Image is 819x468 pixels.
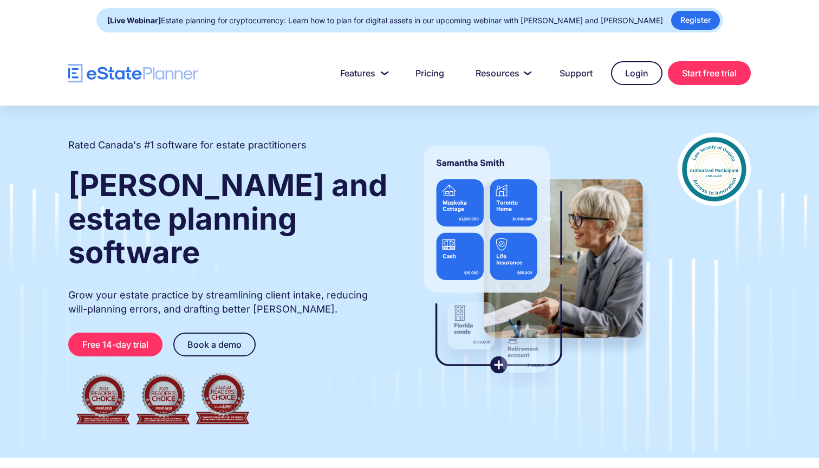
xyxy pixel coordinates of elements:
a: Pricing [402,62,457,84]
a: Start free trial [668,61,751,85]
a: Features [327,62,397,84]
strong: [PERSON_NAME] and estate planning software [68,167,387,271]
a: Book a demo [173,333,256,356]
img: estate planner showing wills to their clients, using eState Planner, a leading estate planning so... [411,133,656,387]
a: Register [671,11,720,30]
div: Estate planning for cryptocurrency: Learn how to plan for digital assets in our upcoming webinar ... [107,13,663,28]
h2: Rated Canada's #1 software for estate practitioners [68,138,307,152]
p: Grow your estate practice by streamlining client intake, reducing will-planning errors, and draft... [68,288,389,316]
a: Support [547,62,606,84]
a: Login [611,61,662,85]
strong: [Live Webinar] [107,16,161,25]
a: Resources [463,62,541,84]
a: Free 14-day trial [68,333,162,356]
a: home [68,64,198,83]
